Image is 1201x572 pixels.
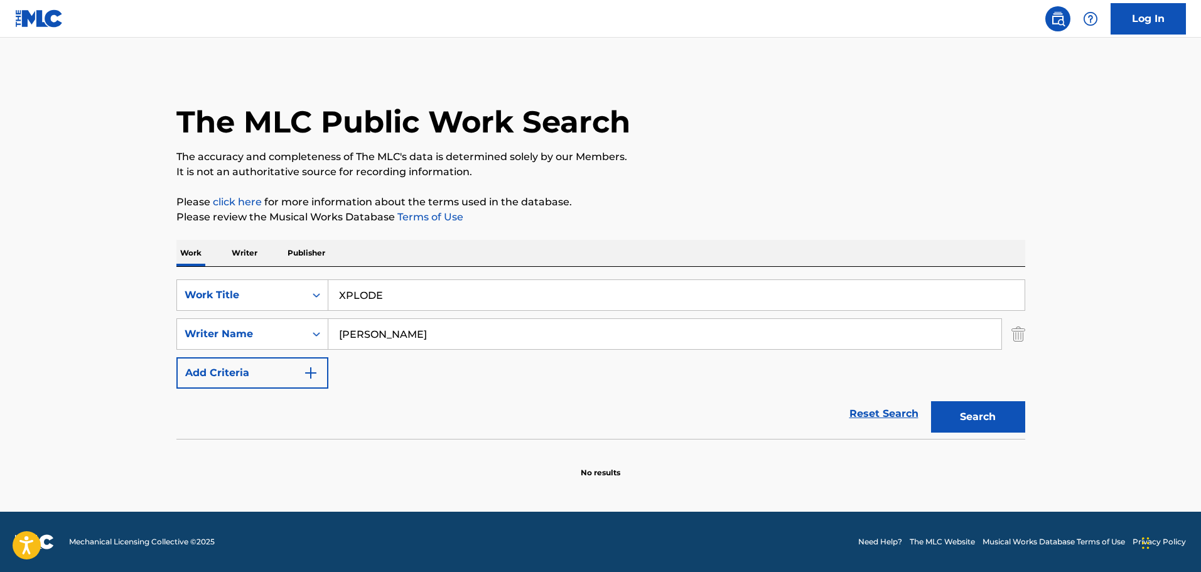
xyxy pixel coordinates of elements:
p: Please for more information about the terms used in the database. [176,195,1025,210]
img: MLC Logo [15,9,63,28]
p: Publisher [284,240,329,266]
a: Reset Search [843,400,925,428]
a: Log In [1111,3,1186,35]
p: Writer [228,240,261,266]
div: Drag [1142,524,1150,562]
img: logo [15,534,54,549]
iframe: Chat Widget [1138,512,1201,572]
a: Public Search [1045,6,1070,31]
img: help [1083,11,1098,26]
p: Work [176,240,205,266]
a: Privacy Policy [1133,536,1186,548]
p: Please review the Musical Works Database [176,210,1025,225]
a: The MLC Website [910,536,975,548]
a: Terms of Use [395,211,463,223]
img: 9d2ae6d4665cec9f34b9.svg [303,365,318,380]
p: No results [581,452,620,478]
a: click here [213,196,262,208]
a: Musical Works Database Terms of Use [983,536,1125,548]
p: The accuracy and completeness of The MLC's data is determined solely by our Members. [176,149,1025,165]
p: It is not an authoritative source for recording information. [176,165,1025,180]
span: Mechanical Licensing Collective © 2025 [69,536,215,548]
div: Work Title [185,288,298,303]
button: Search [931,401,1025,433]
button: Add Criteria [176,357,328,389]
img: Delete Criterion [1011,318,1025,350]
img: search [1050,11,1065,26]
h1: The MLC Public Work Search [176,103,630,141]
div: Help [1078,6,1103,31]
form: Search Form [176,279,1025,439]
a: Need Help? [858,536,902,548]
div: Writer Name [185,326,298,342]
